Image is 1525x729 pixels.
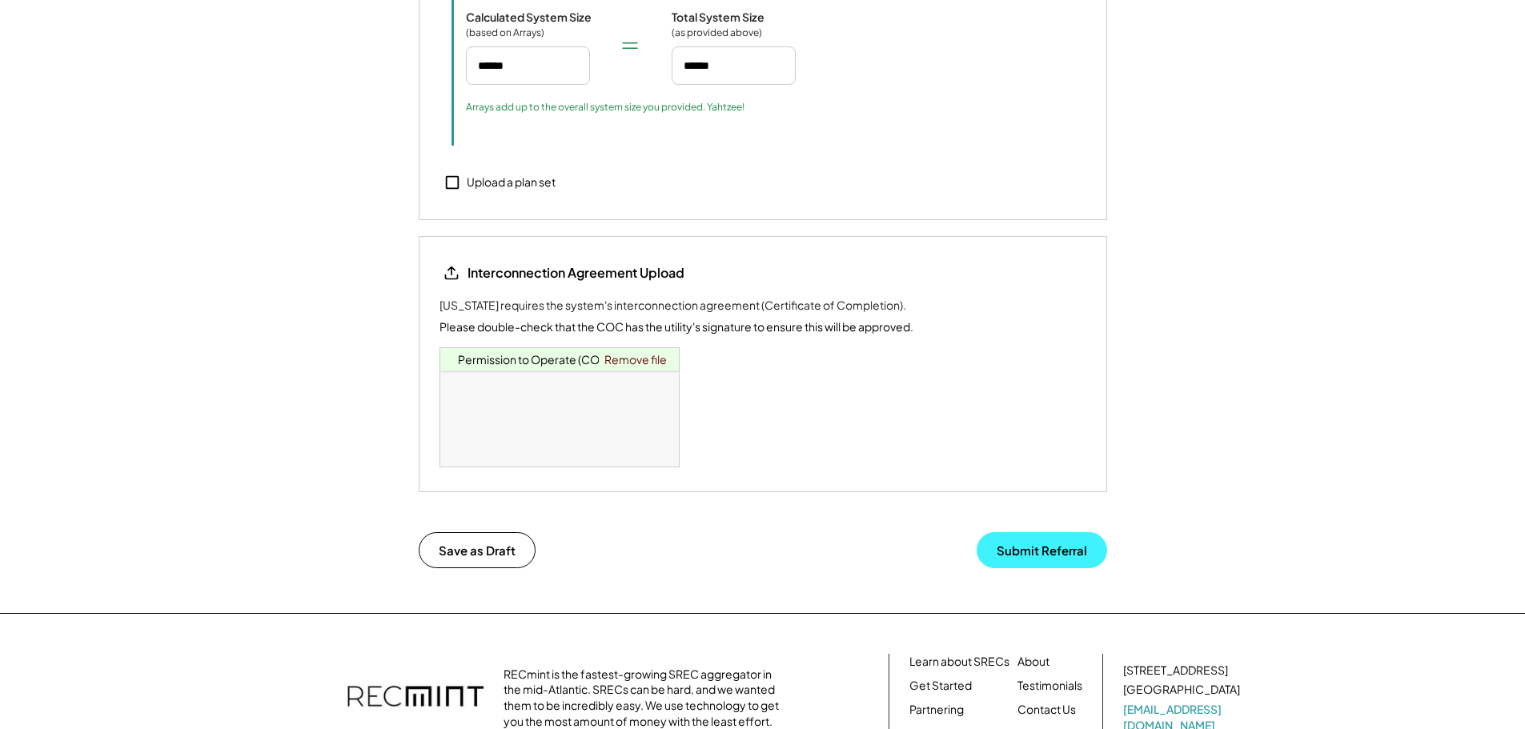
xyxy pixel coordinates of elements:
[599,348,672,371] a: Remove file
[672,26,762,39] div: (as provided above)
[1123,663,1228,679] div: [STREET_ADDRESS]
[504,667,788,729] div: RECmint is the fastest-growing SREC aggregator in the mid-Atlantic. SRECs can be hard, and we wan...
[439,318,913,335] div: Please double-check that the COC has the utility's signature to ensure this will be approved.
[466,26,546,39] div: (based on Arrays)
[439,297,906,314] div: [US_STATE] requires the system's interconnection agreement (Certificate of Completion).
[909,678,972,694] a: Get Started
[909,702,964,718] a: Partnering
[468,264,684,282] div: Interconnection Agreement Upload
[1017,702,1076,718] a: Contact Us
[1017,678,1082,694] a: Testimonials
[347,670,484,726] img: recmint-logotype%403x.png
[909,654,1009,670] a: Learn about SRECs
[419,532,536,568] button: Save as Draft
[1123,682,1240,698] div: [GEOGRAPHIC_DATA]
[466,101,744,114] div: Arrays add up to the overall system size you provided. Yahtzee!
[466,10,592,24] div: Calculated System Size
[672,10,765,24] div: Total System Size
[467,174,556,190] div: Upload a plan set
[977,532,1107,568] button: Submit Referral
[1017,654,1049,670] a: About
[458,352,663,367] a: Permission to Operate (COC) V02s.pdf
